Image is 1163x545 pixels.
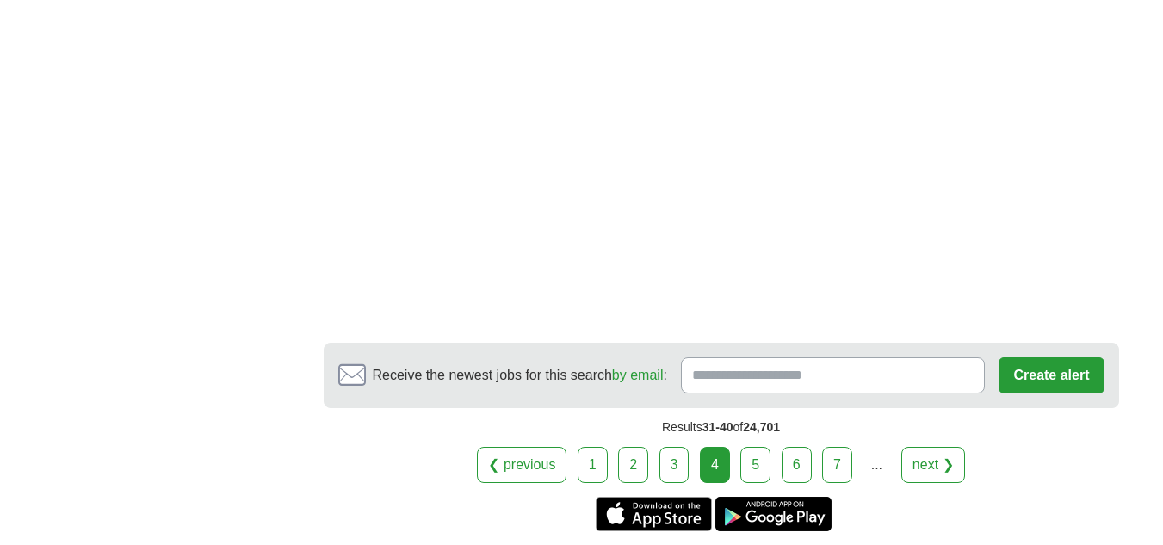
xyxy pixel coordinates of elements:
a: 1 [578,447,608,483]
span: Receive the newest jobs for this search : [373,365,667,386]
a: 7 [822,447,852,483]
a: Get the iPhone app [596,497,712,531]
div: 4 [700,447,730,483]
div: Results of [324,408,1119,447]
a: 3 [659,447,690,483]
span: 24,701 [743,420,780,434]
a: 6 [782,447,812,483]
a: Get the Android app [715,497,832,531]
a: ❮ previous [477,447,566,483]
a: 5 [740,447,770,483]
a: by email [612,368,664,382]
span: 31-40 [702,420,733,434]
a: 2 [618,447,648,483]
button: Create alert [999,357,1104,393]
a: next ❯ [901,447,965,483]
div: ... [859,448,894,482]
